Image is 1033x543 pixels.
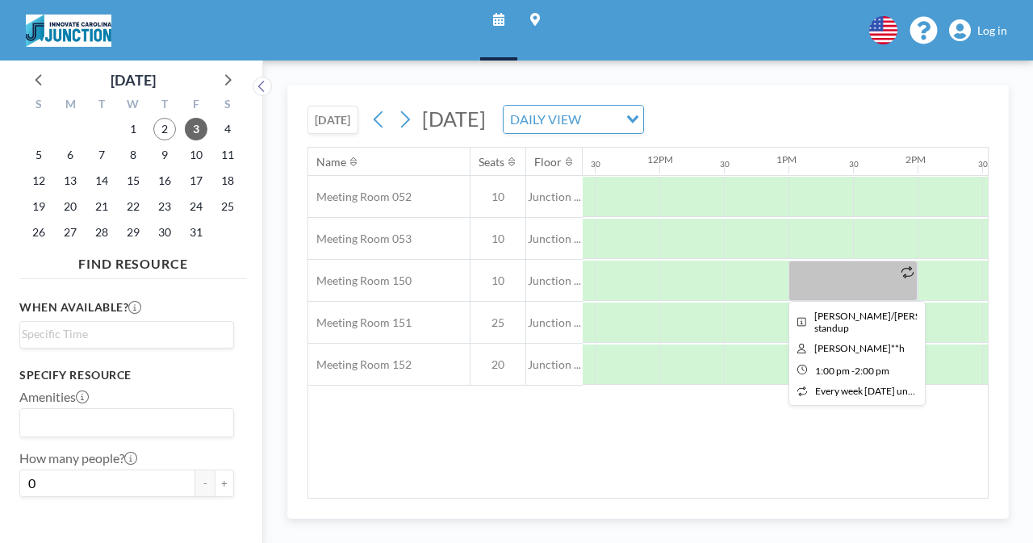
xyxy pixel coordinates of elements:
[19,450,137,466] label: How many people?
[19,368,234,382] h3: Specify resource
[19,510,49,526] label: Floor
[153,169,176,192] span: Thursday, October 16, 2025
[470,357,525,372] span: 20
[815,365,850,377] span: 1:00 PM
[27,221,50,244] span: Sunday, October 26, 2025
[307,106,358,134] button: [DATE]
[526,357,583,372] span: Junction ...
[23,95,55,116] div: S
[27,169,50,192] span: Sunday, October 12, 2025
[180,95,211,116] div: F
[122,221,144,244] span: Wednesday, October 29, 2025
[470,190,525,204] span: 10
[19,389,89,405] label: Amenities
[504,106,643,133] div: Search for option
[851,365,855,377] span: -
[316,155,346,169] div: Name
[90,221,113,244] span: Tuesday, October 28, 2025
[22,412,224,433] input: Search for option
[20,322,233,346] div: Search for option
[526,190,583,204] span: Junction ...
[185,195,207,218] span: Friday, October 24, 2025
[507,109,584,130] span: DAILY VIEW
[534,155,562,169] div: Floor
[22,325,224,343] input: Search for option
[211,95,243,116] div: S
[814,342,905,354] span: Kristen B**h
[19,249,247,272] h4: FIND RESOURCE
[591,159,600,169] div: 30
[977,23,1007,38] span: Log in
[776,153,797,165] div: 1PM
[153,118,176,140] span: Thursday, October 2, 2025
[122,169,144,192] span: Wednesday, October 15, 2025
[216,195,239,218] span: Saturday, October 25, 2025
[90,195,113,218] span: Tuesday, October 21, 2025
[55,95,86,116] div: M
[978,159,988,169] div: 30
[815,385,948,397] span: every week [DATE] until [DATE]
[422,107,486,131] span: [DATE]
[949,19,1007,42] a: Log in
[122,144,144,166] span: Wednesday, October 8, 2025
[216,144,239,166] span: Saturday, October 11, 2025
[647,153,673,165] div: 12PM
[27,195,50,218] span: Sunday, October 19, 2025
[27,144,50,166] span: Sunday, October 5, 2025
[308,190,412,204] span: Meeting Room 052
[153,221,176,244] span: Thursday, October 30, 2025
[118,95,149,116] div: W
[526,315,583,330] span: Junction ...
[185,169,207,192] span: Friday, October 17, 2025
[59,169,82,192] span: Monday, October 13, 2025
[59,221,82,244] span: Monday, October 27, 2025
[308,357,412,372] span: Meeting Room 152
[470,274,525,288] span: 10
[90,144,113,166] span: Tuesday, October 7, 2025
[470,315,525,330] span: 25
[185,144,207,166] span: Friday, October 10, 2025
[148,95,180,116] div: T
[526,274,583,288] span: Junction ...
[90,169,113,192] span: Tuesday, October 14, 2025
[185,221,207,244] span: Friday, October 31, 2025
[586,109,617,130] input: Search for option
[86,95,118,116] div: T
[720,159,730,169] div: 30
[20,409,233,436] div: Search for option
[308,315,412,330] span: Meeting Room 151
[153,195,176,218] span: Thursday, October 23, 2025
[122,195,144,218] span: Wednesday, October 22, 2025
[849,159,859,169] div: 30
[308,274,412,288] span: Meeting Room 150
[153,144,176,166] span: Thursday, October 9, 2025
[814,310,971,334] span: Evan/Kristen standup
[215,470,234,497] button: +
[59,195,82,218] span: Monday, October 20, 2025
[526,232,583,246] span: Junction ...
[905,153,926,165] div: 2PM
[59,144,82,166] span: Monday, October 6, 2025
[185,118,207,140] span: Friday, October 3, 2025
[195,470,215,497] button: -
[216,118,239,140] span: Saturday, October 4, 2025
[122,118,144,140] span: Wednesday, October 1, 2025
[479,155,504,169] div: Seats
[26,15,111,47] img: organization-logo
[855,365,889,377] span: 2:00 PM
[308,232,412,246] span: Meeting Room 053
[111,69,156,91] div: [DATE]
[216,169,239,192] span: Saturday, October 18, 2025
[470,232,525,246] span: 10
